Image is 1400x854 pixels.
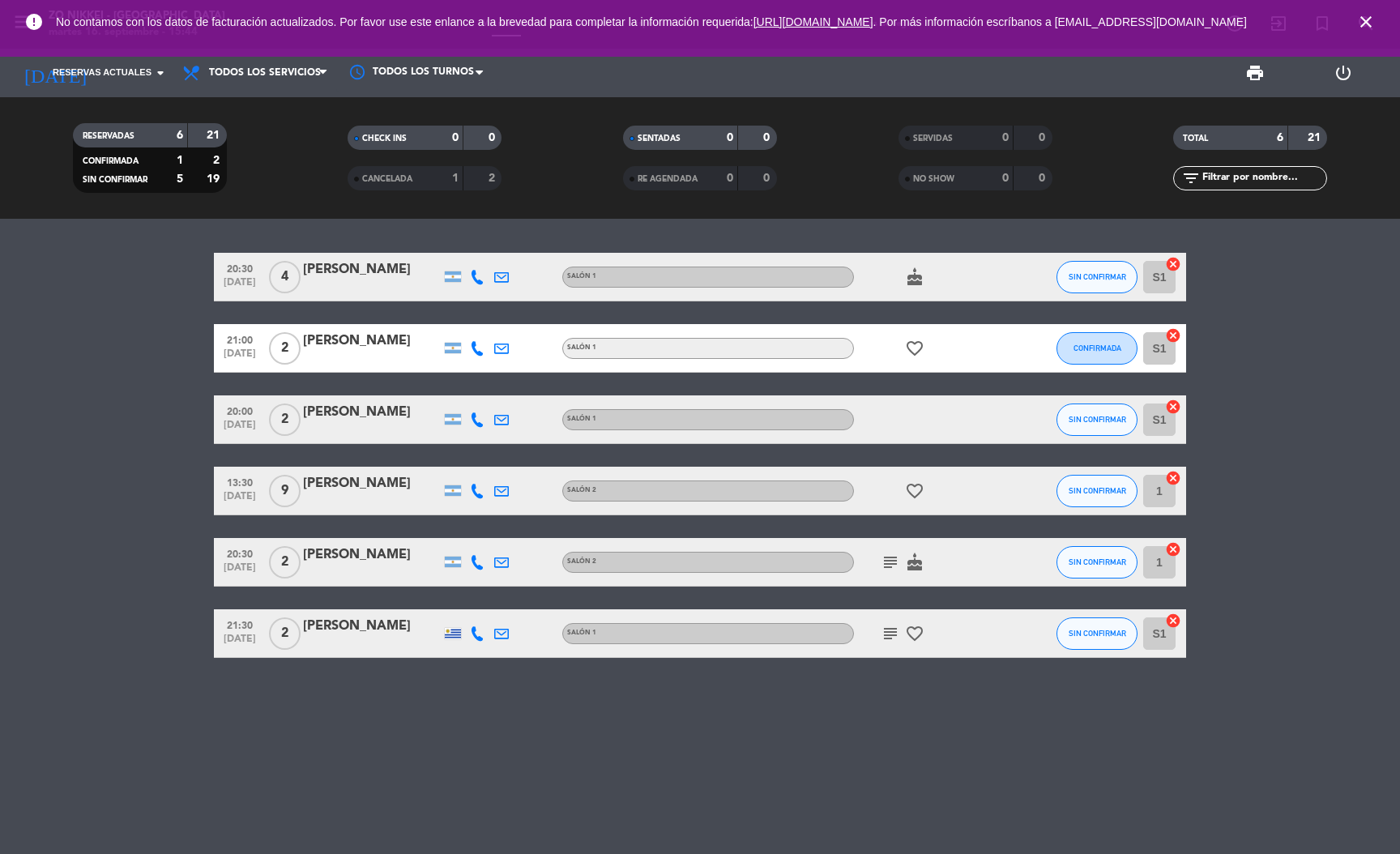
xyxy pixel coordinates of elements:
div: [PERSON_NAME] [303,331,441,352]
span: [DATE] [220,562,260,581]
i: filter_list [1181,169,1201,188]
span: [DATE] [220,420,260,438]
i: cake [905,553,924,572]
span: SIN CONFIRMAR [1069,486,1126,495]
span: Salón 1 [567,273,596,280]
strong: 2 [213,155,223,166]
span: NO SHOW [913,175,954,183]
i: cancel [1165,327,1181,344]
i: cancel [1165,256,1181,272]
strong: 1 [452,173,459,184]
div: LOG OUT [1300,49,1388,97]
strong: 6 [177,130,183,141]
span: Salón 1 [567,416,596,422]
strong: 1 [177,155,183,166]
span: TOTAL [1183,135,1208,143]
i: error [24,12,44,32]
span: [DATE] [220,277,260,296]
i: [DATE] [12,55,98,91]
span: RE AGENDADA [638,175,698,183]
span: [DATE] [220,634,260,652]
span: 9 [269,475,301,507]
span: SIN CONFIRMAR [1069,629,1126,638]
i: power_settings_new [1334,63,1353,83]
button: CONFIRMADA [1056,332,1137,365]
button: SIN CONFIRMAR [1056,404,1137,436]
span: No contamos con los datos de facturación actualizados. Por favor use este enlance a la brevedad p... [56,15,1247,28]
span: Todos los servicios [209,67,321,79]
strong: 19 [207,173,223,185]
button: SIN CONFIRMAR [1056,617,1137,650]
span: CHECK INS [362,135,407,143]
i: cancel [1165,613,1181,629]
span: 21:30 [220,615,260,634]
strong: 6 [1277,132,1283,143]
a: [URL][DOMAIN_NAME] [753,15,873,28]
strong: 5 [177,173,183,185]
span: 21:00 [220,330,260,348]
button: SIN CONFIRMAR [1056,261,1137,293]
i: subject [881,624,900,643]
button: SIN CONFIRMAR [1056,475,1137,507]
div: [PERSON_NAME] [303,544,441,566]
span: Salón 1 [567,630,596,636]
span: SIN CONFIRMAR [83,176,147,184]
span: Salón 1 [567,344,596,351]
span: 13:30 [220,472,260,491]
span: Salón 2 [567,558,596,565]
strong: 0 [1039,173,1048,184]
span: RESERVADAS [83,132,134,140]
i: favorite_border [905,624,924,643]
i: favorite_border [905,481,924,501]
div: [PERSON_NAME] [303,473,441,494]
i: subject [881,553,900,572]
span: SENTADAS [638,135,681,143]
span: 2 [269,617,301,650]
span: 20:30 [220,544,260,562]
span: CANCELADA [362,175,412,183]
i: close [1356,12,1376,32]
span: [DATE] [220,348,260,367]
strong: 2 [489,173,498,184]
i: cake [905,267,924,287]
span: Reservas actuales [53,66,152,80]
div: [PERSON_NAME] [303,402,441,423]
span: 20:00 [220,401,260,420]
span: SERVIDAS [913,135,953,143]
span: [DATE] [220,491,260,510]
span: 20:30 [220,258,260,277]
strong: 0 [1039,132,1048,143]
span: Salón 2 [567,487,596,493]
strong: 0 [727,132,733,143]
strong: 0 [727,173,733,184]
strong: 0 [763,132,773,143]
span: 2 [269,546,301,579]
span: SIN CONFIRMAR [1069,557,1126,566]
strong: 0 [763,173,773,184]
span: SIN CONFIRMAR [1069,272,1126,281]
div: [PERSON_NAME] [303,259,441,280]
i: favorite_border [905,339,924,358]
strong: 0 [489,132,498,143]
i: arrow_drop_down [151,63,170,83]
input: Filtrar por nombre... [1201,169,1326,187]
strong: 21 [1308,132,1324,143]
span: CONFIRMADA [1073,344,1121,352]
div: [PERSON_NAME] [303,616,441,637]
i: cancel [1165,541,1181,557]
strong: 21 [207,130,223,141]
i: cancel [1165,399,1181,415]
span: SIN CONFIRMAR [1069,415,1126,424]
span: 4 [269,261,301,293]
span: 2 [269,332,301,365]
strong: 0 [452,132,459,143]
strong: 0 [1002,132,1009,143]
span: 2 [269,404,301,436]
strong: 0 [1002,173,1009,184]
a: . Por más información escríbanos a [EMAIL_ADDRESS][DOMAIN_NAME] [873,15,1247,28]
button: SIN CONFIRMAR [1056,546,1137,579]
i: cancel [1165,470,1181,486]
span: CONFIRMADA [83,157,139,165]
span: print [1245,63,1265,83]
